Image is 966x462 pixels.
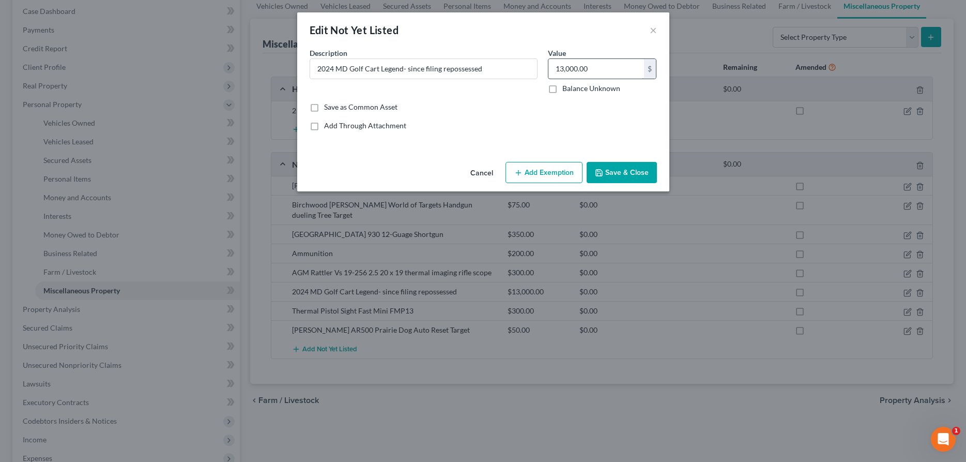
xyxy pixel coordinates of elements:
[310,59,537,79] input: Describe...
[310,49,347,57] span: Description
[548,59,644,79] input: 0.00
[952,427,960,435] span: 1
[462,163,501,184] button: Cancel
[310,23,399,37] div: Edit Not Yet Listed
[324,102,397,112] label: Save as Common Asset
[562,83,620,94] label: Balance Unknown
[650,24,657,36] button: ×
[324,121,406,131] label: Add Through Attachment
[587,162,657,184] button: Save & Close
[931,427,956,452] iframe: Intercom live chat
[505,162,582,184] button: Add Exemption
[644,59,656,79] div: $
[548,48,566,58] label: Value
